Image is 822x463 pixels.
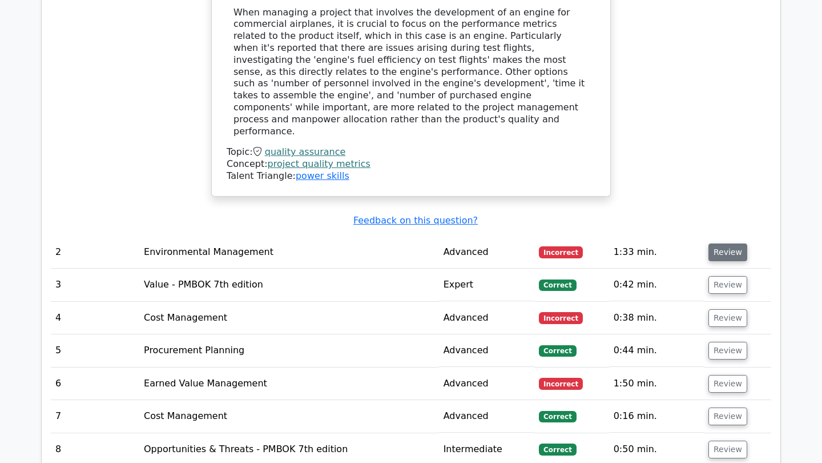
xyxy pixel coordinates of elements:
[139,302,439,334] td: Cost Management
[265,146,346,157] a: quality assurance
[233,7,589,138] div: When managing a project that involves the development of an engine for commercial airplanes, it i...
[539,246,583,258] span: Incorrect
[227,146,595,158] div: Topic:
[439,334,535,367] td: Advanced
[708,244,747,261] button: Review
[439,368,535,400] td: Advanced
[139,269,439,301] td: Value - PMBOK 7th edition
[51,400,139,433] td: 7
[139,236,439,269] td: Environmental Management
[708,375,747,393] button: Review
[51,269,139,301] td: 3
[708,408,747,425] button: Review
[139,368,439,400] td: Earned Value Management
[439,400,535,433] td: Advanced
[439,236,535,269] td: Advanced
[353,215,478,226] a: Feedback on this question?
[139,400,439,433] td: Cost Management
[539,345,576,357] span: Correct
[296,170,349,181] a: power skills
[609,236,704,269] td: 1:33 min.
[609,368,704,400] td: 1:50 min.
[268,158,370,169] a: project quality metrics
[227,158,595,170] div: Concept:
[51,236,139,269] td: 2
[51,368,139,400] td: 6
[708,441,747,458] button: Review
[708,342,747,360] button: Review
[539,444,576,455] span: Correct
[539,312,583,324] span: Incorrect
[609,334,704,367] td: 0:44 min.
[439,269,535,301] td: Expert
[609,269,704,301] td: 0:42 min.
[539,378,583,389] span: Incorrect
[609,302,704,334] td: 0:38 min.
[539,411,576,422] span: Correct
[139,334,439,367] td: Procurement Planning
[51,334,139,367] td: 5
[539,280,576,291] span: Correct
[708,309,747,327] button: Review
[708,276,747,294] button: Review
[439,302,535,334] td: Advanced
[227,146,595,182] div: Talent Triangle:
[609,400,704,433] td: 0:16 min.
[51,302,139,334] td: 4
